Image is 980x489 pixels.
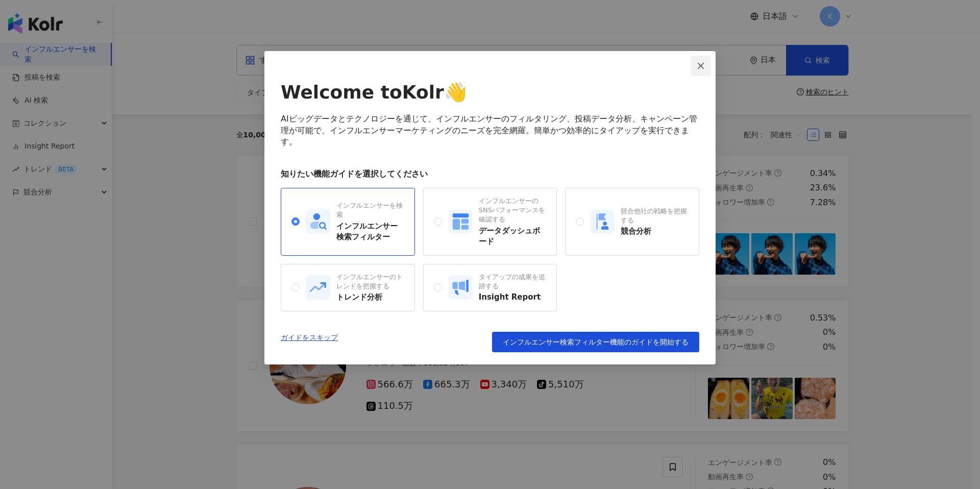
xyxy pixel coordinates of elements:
[621,207,688,225] div: 競合他社の戦略を把握する
[479,226,546,247] div: データダッシュボード
[336,273,404,291] div: インフルエンサーのトレンドを把握する
[697,62,705,70] span: close
[479,273,546,291] div: タイアップの成果を追跡する
[691,56,711,76] button: Close
[503,338,689,346] span: インフルエンサー検索フィルター機能のガイドを開始する
[336,292,404,303] div: トレンド分析
[479,197,546,225] div: インフルエンサーのSNSパフォーマンスを確認する
[621,226,688,237] div: 競合分析
[479,292,546,303] div: Insight Report
[281,80,699,105] div: Welcome to Kolr 👋
[281,332,338,352] a: ガイドをスキップ
[281,113,699,148] div: AIビッグデータとテクノロジーを通じて、インフルエンサーのフィルタリング、投稿データ分析、キャンペーン管理が可能で、インフルエンサーマーケティングのニーズを完全網羅。簡単かつ効率的にタイアップを...
[336,221,404,242] div: インフルエンサー検索フィルター
[492,332,699,352] button: インフルエンサー検索フィルター機能のガイドを開始する
[281,168,699,180] div: 知りたい機能ガイドを選択してください
[336,201,404,219] div: インフルエンサーを検索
